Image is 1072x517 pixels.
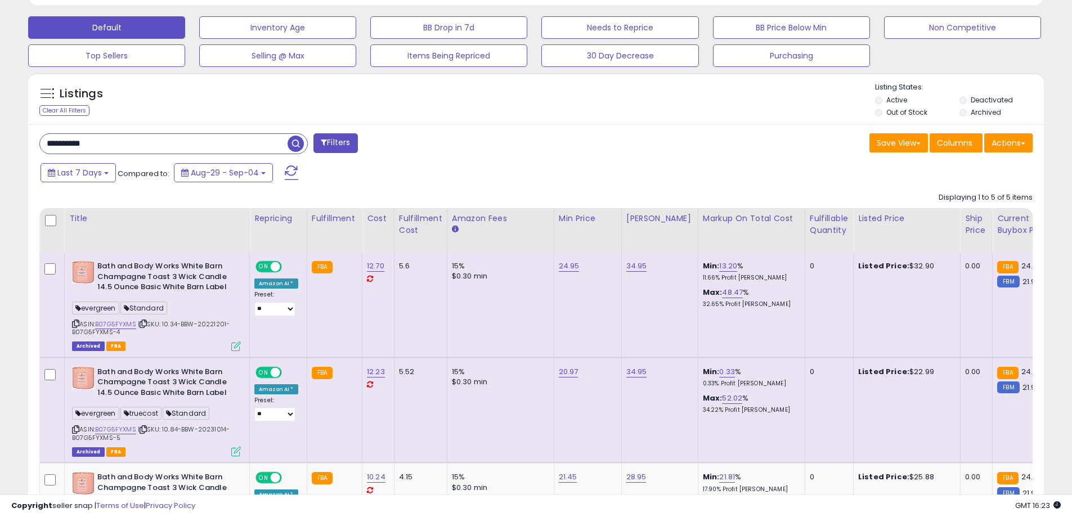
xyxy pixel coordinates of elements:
[703,393,723,403] b: Max:
[399,261,438,271] div: 5.6
[367,260,384,272] a: 12.70
[452,224,459,235] small: Amazon Fees.
[559,213,617,224] div: Min Price
[703,260,720,271] b: Min:
[254,291,298,316] div: Preset:
[199,44,356,67] button: Selling @ Max
[254,213,302,224] div: Repricing
[97,261,234,295] b: Bath and Body Works White Barn Champagne Toast 3 Wick Candle 14.5 Ounce Basic White Barn Label
[72,261,241,350] div: ASIN:
[452,213,549,224] div: Amazon Fees
[11,501,195,511] div: seller snap | |
[72,320,230,336] span: | SKU: 10.34-BBW-20221201-B07G5FYXMS-4
[703,472,796,493] div: %
[939,192,1033,203] div: Displaying 1 to 5 of 5 items
[97,472,234,506] b: Bath and Body Works White Barn Champagne Toast 3 Wick Candle 14.5 Ounce Basic White Barn Label
[69,213,245,224] div: Title
[28,44,185,67] button: Top Sellers
[41,163,116,182] button: Last 7 Days
[28,16,185,39] button: Default
[1022,276,1040,287] span: 21.98
[703,471,720,482] b: Min:
[72,367,241,456] div: ASIN:
[858,367,952,377] div: $22.99
[39,105,89,116] div: Clear All Filters
[95,320,136,329] a: B07G5FYXMS
[370,16,527,39] button: BB Drop in 7d
[997,472,1018,484] small: FBA
[858,260,909,271] b: Listed Price:
[886,95,907,105] label: Active
[703,393,796,414] div: %
[965,213,988,236] div: Ship Price
[626,366,647,377] a: 34.95
[118,168,169,179] span: Compared to:
[399,213,442,236] div: Fulfillment Cost
[254,397,298,422] div: Preset:
[312,213,357,224] div: Fulfillment
[452,367,545,377] div: 15%
[559,366,578,377] a: 20.97
[858,366,909,377] b: Listed Price:
[858,472,952,482] div: $25.88
[106,341,125,351] span: FBA
[713,44,870,67] button: Purchasing
[997,261,1018,273] small: FBA
[965,367,984,377] div: 0.00
[626,471,647,483] a: 28.95
[703,287,723,298] b: Max:
[997,213,1055,236] div: Current Buybox Price
[713,16,870,39] button: BB Price Below Min
[810,472,845,482] div: 0
[719,260,737,272] a: 13.20
[1022,382,1040,393] span: 21.98
[312,261,333,273] small: FBA
[452,261,545,271] div: 15%
[937,137,972,149] span: Columns
[698,208,805,253] th: The percentage added to the cost of goods (COGS) that forms the calculator for Min & Max prices.
[72,447,105,457] span: Listings that have been deleted from Seller Central
[541,16,698,39] button: Needs to Reprice
[703,406,796,414] p: 34.22% Profit [PERSON_NAME]
[703,213,800,224] div: Markup on Total Cost
[257,367,271,377] span: ON
[810,367,845,377] div: 0
[1021,260,1040,271] span: 24.18
[626,213,693,224] div: [PERSON_NAME]
[146,500,195,511] a: Privacy Policy
[95,425,136,434] a: B07G5FYXMS
[120,407,162,420] span: truecost
[984,133,1033,152] button: Actions
[120,302,167,314] span: Standard
[452,472,545,482] div: 15%
[280,367,298,377] span: OFF
[884,16,1041,39] button: Non Competitive
[965,261,984,271] div: 0.00
[367,213,389,224] div: Cost
[254,278,298,289] div: Amazon AI *
[810,213,849,236] div: Fulfillable Quantity
[60,86,103,102] h5: Listings
[1021,471,1040,482] span: 24.18
[971,95,1013,105] label: Deactivated
[452,377,545,387] div: $0.30 min
[191,167,259,178] span: Aug-29 - Sep-04
[930,133,983,152] button: Columns
[719,471,735,483] a: 21.81
[106,447,125,457] span: FBA
[869,133,928,152] button: Save View
[810,261,845,271] div: 0
[11,500,52,511] strong: Copyright
[97,367,234,401] b: Bath and Body Works White Barn Champagne Toast 3 Wick Candle 14.5 Ounce Basic White Barn Label
[72,407,119,420] span: evergreen
[452,271,545,281] div: $0.30 min
[312,367,333,379] small: FBA
[965,472,984,482] div: 0.00
[703,380,796,388] p: 0.33% Profit [PERSON_NAME]
[72,367,95,389] img: 41RpDcZ8j8L._SL40_.jpg
[1021,366,1040,377] span: 24.18
[257,262,271,272] span: ON
[1015,500,1061,511] span: 2025-09-12 16:23 GMT
[452,483,545,493] div: $0.30 min
[72,341,105,351] span: Listings that have been deleted from Seller Central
